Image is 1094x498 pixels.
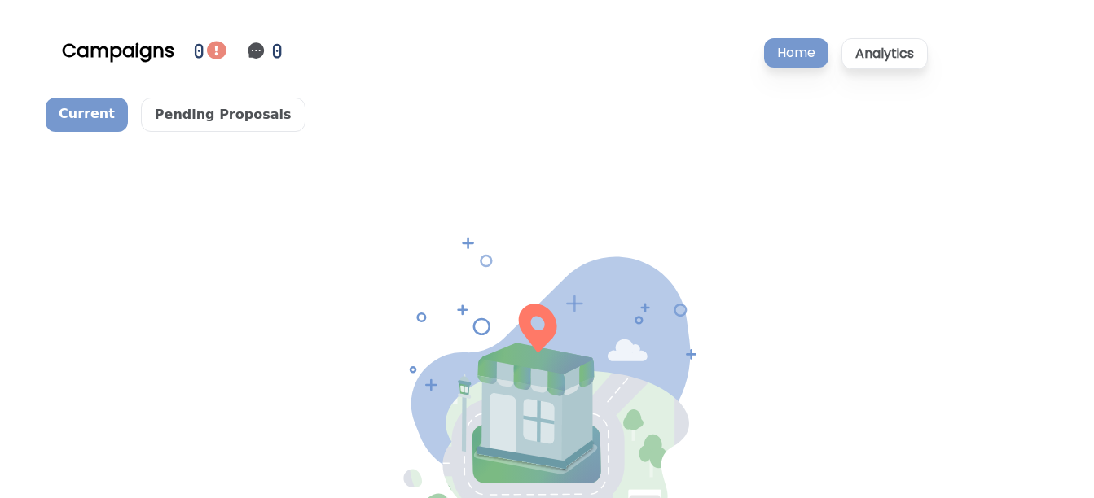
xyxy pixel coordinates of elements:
div: 0 [194,37,207,65]
p: Current [46,98,128,132]
div: Campaigns [62,37,174,63]
img: Notification [246,41,266,60]
p: Pending Proposals [141,98,305,132]
div: 0 [272,37,285,65]
p: Home [764,38,828,68]
p: Analytics [841,38,928,69]
img: Notification [207,41,226,60]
